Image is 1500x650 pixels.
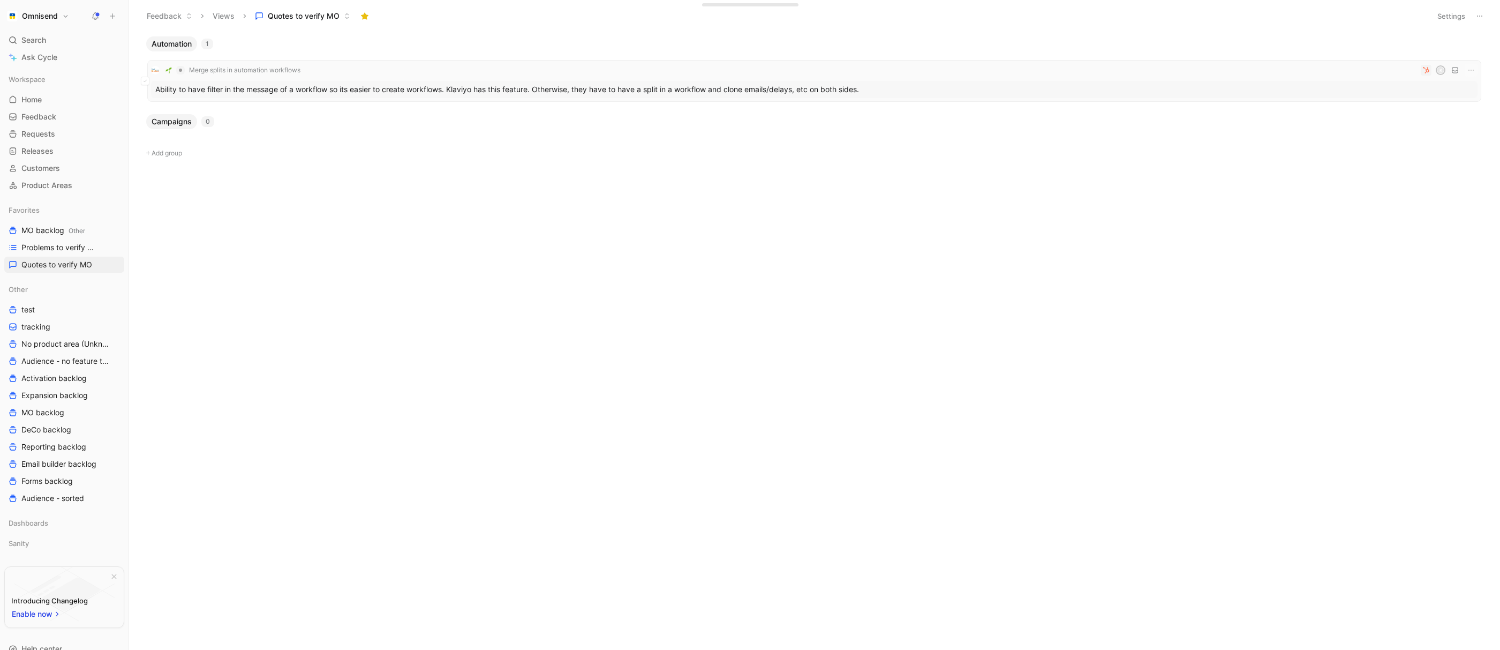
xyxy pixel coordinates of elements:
span: Activation backlog [21,373,87,384]
span: MO backlog [21,225,85,236]
div: Campaigns0 [142,114,1487,138]
button: Campaigns [146,114,197,129]
span: Ask Cycle [21,51,57,64]
span: Audience - sorted [21,493,84,504]
a: No product area (Unknowns) [4,336,124,352]
span: MO backlog [21,407,64,418]
span: Expansion backlog [21,390,88,401]
div: 1 [201,39,213,49]
span: tracking [21,322,50,332]
button: Views [208,8,239,24]
a: Reporting backlog [4,439,124,455]
span: Dashboards [9,518,48,528]
div: OthertesttrackingNo product area (Unknowns)Audience - no feature tagActivation backlogExpansion b... [4,281,124,506]
div: Workspace [4,71,124,87]
span: Quotes to verify MO [268,11,340,21]
a: Feedback [4,109,124,125]
span: test [21,304,35,315]
img: bg-BLZuj68n.svg [14,567,115,622]
div: K [1437,66,1444,74]
span: Workspace [9,74,46,85]
span: Customers [21,163,60,174]
a: Ask Cycle [4,49,124,65]
span: Forms backlog [21,476,73,487]
a: Problems to verify MO [4,240,124,256]
button: Automation [146,36,197,51]
span: Problems to verify MO [21,242,97,253]
span: Email builder backlog [21,459,96,469]
img: Omnisend [7,11,18,21]
a: Expansion backlog [4,387,124,404]
div: Favorites [4,202,124,218]
a: MO backlog [4,405,124,421]
div: Other [4,281,124,297]
span: Product Areas [21,180,72,191]
a: MO backlogOther [4,222,124,238]
span: Other [9,284,28,295]
div: Dashboards [4,515,124,531]
a: Product Areas [4,177,124,193]
button: Feedback [142,8,197,24]
div: Dashboards [4,515,124,534]
img: 🌱 [165,67,172,73]
span: No product area (Unknowns) [21,339,110,349]
a: test [4,302,124,318]
span: Sanity [9,538,29,549]
span: DeCo backlog [21,424,71,435]
a: Email builder backlog [4,456,124,472]
span: Campaigns [152,116,192,127]
a: Audience - sorted [4,490,124,506]
button: Enable now [11,607,62,621]
a: Customers [4,160,124,176]
a: Requests [4,126,124,142]
button: Settings [1433,9,1470,24]
div: Sanity [4,535,124,551]
a: logo🌱Merge splits in automation workflowsKAbility to have filter in the message of a workflow so ... [147,60,1481,102]
h1: Omnisend [22,11,58,21]
a: Home [4,92,124,108]
span: Automation [152,39,192,49]
span: Quotes to verify MO [21,259,92,270]
a: Forms backlog [4,473,124,489]
span: Home [21,94,42,105]
div: Introducing Changelog [11,594,88,607]
span: Favorites [9,205,40,215]
span: Requests [21,129,55,139]
a: Audience - no feature tag [4,353,124,369]
span: Audience - no feature tag [21,356,109,367]
div: Ability to have filter in the message of a workflow so its easier to create workflows. Klaviyo ha... [151,81,1478,98]
a: Quotes to verify MO [4,257,124,273]
span: Reporting backlog [21,442,86,452]
div: Search [4,32,124,48]
span: Other [69,227,85,235]
span: Feedback [21,111,56,122]
button: Quotes to verify MO [250,8,355,24]
a: Releases [4,143,124,159]
div: Sanity [4,535,124,555]
button: 🌱Merge splits in automation workflows [162,64,304,77]
span: Enable now [12,608,54,621]
a: Activation backlog [4,370,124,386]
a: DeCo backlog [4,422,124,438]
button: OmnisendOmnisend [4,9,72,24]
span: Search [21,34,46,47]
img: logo [151,66,160,74]
span: Releases [21,146,54,156]
button: Add group [142,147,1487,160]
div: Automation1 [142,36,1487,106]
a: tracking [4,319,124,335]
div: 0 [201,116,214,127]
span: Merge splits in automation workflows [189,66,300,74]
